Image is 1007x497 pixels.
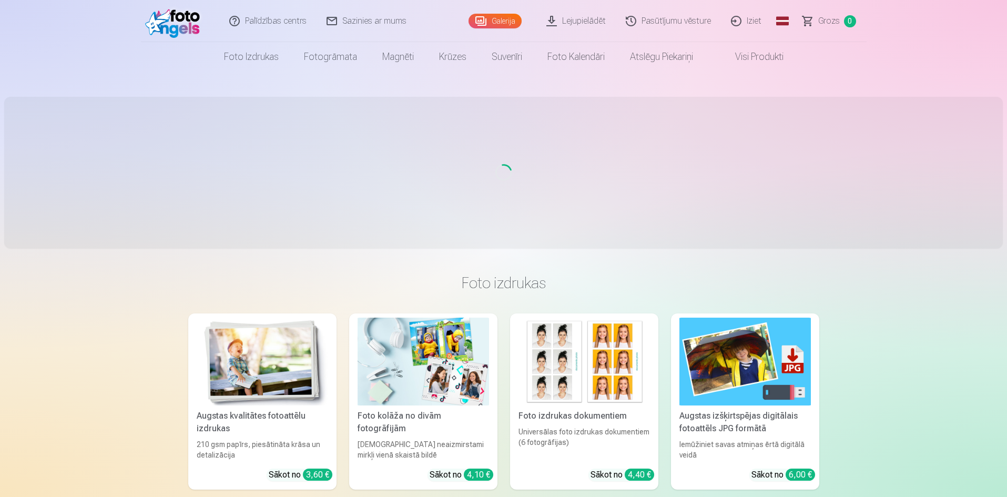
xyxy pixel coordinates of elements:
h3: Foto izdrukas [197,273,811,292]
a: Krūzes [426,42,479,72]
a: Galerija [469,14,522,28]
div: Iemūžiniet savas atmiņas ērtā digitālā veidā [675,439,815,460]
img: /fa1 [145,4,206,38]
a: Augstas kvalitātes fotoattēlu izdrukasAugstas kvalitātes fotoattēlu izdrukas210 gsm papīrs, piesā... [188,313,337,490]
a: Foto izdrukas dokumentiemFoto izdrukas dokumentiemUniversālas foto izdrukas dokumentiem (6 fotogr... [510,313,658,490]
div: Sākot no [751,469,815,481]
span: 0 [844,15,856,27]
a: Fotogrāmata [291,42,370,72]
img: Foto kolāža no divām fotogrāfijām [358,318,489,405]
div: Foto izdrukas dokumentiem [514,410,654,422]
a: Foto kolāža no divām fotogrāfijāmFoto kolāža no divām fotogrāfijām[DEMOGRAPHIC_DATA] neaizmirstam... [349,313,497,490]
a: Visi produkti [706,42,796,72]
a: Foto izdrukas [211,42,291,72]
div: Sākot no [269,469,332,481]
div: [DEMOGRAPHIC_DATA] neaizmirstami mirkļi vienā skaistā bildē [353,439,493,460]
div: Foto kolāža no divām fotogrāfijām [353,410,493,435]
a: Foto kalendāri [535,42,617,72]
img: Foto izdrukas dokumentiem [518,318,650,405]
img: Augstas izšķirtspējas digitālais fotoattēls JPG formātā [679,318,811,405]
span: Grozs [818,15,840,27]
div: 3,60 € [303,469,332,481]
div: 6,00 € [786,469,815,481]
div: Universālas foto izdrukas dokumentiem (6 fotogrāfijas) [514,427,654,460]
div: Augstas izšķirtspējas digitālais fotoattēls JPG formātā [675,410,815,435]
a: Augstas izšķirtspējas digitālais fotoattēls JPG formātāAugstas izšķirtspējas digitālais fotoattēl... [671,313,819,490]
div: Sākot no [591,469,654,481]
div: Augstas kvalitātes fotoattēlu izdrukas [192,410,332,435]
div: 4,10 € [464,469,493,481]
img: Augstas kvalitātes fotoattēlu izdrukas [197,318,328,405]
div: Sākot no [430,469,493,481]
a: Atslēgu piekariņi [617,42,706,72]
a: Suvenīri [479,42,535,72]
a: Magnēti [370,42,426,72]
div: 210 gsm papīrs, piesātināta krāsa un detalizācija [192,439,332,460]
div: 4,40 € [625,469,654,481]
